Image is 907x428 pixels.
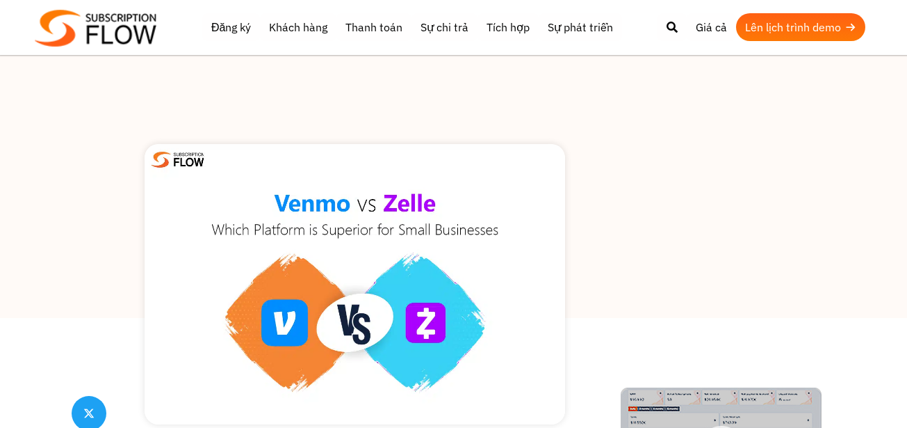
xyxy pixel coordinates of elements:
img: Venmo so với Zelle [145,144,565,425]
img: Luồng đăng ký [35,10,156,47]
font: Tích hợp [487,20,530,34]
a: Lên lịch trình demo [736,13,865,41]
font: Sự chi trả [420,20,468,34]
a: Thanh toán [336,13,411,41]
font: Đăng ký [211,20,251,34]
a: Tích hợp [477,13,539,41]
font: Giá cả [696,20,727,34]
font: Thanh toán [345,20,402,34]
a: Sự chi trả [411,13,477,41]
font: Lên lịch trình demo [745,20,841,34]
a: Khách hàng [260,13,336,41]
font: Sự phát triển [548,20,613,34]
a: Giá cả [687,13,736,41]
a: Đăng ký [202,13,260,41]
a: Sự phát triển [539,13,622,41]
font: Khách hàng [269,20,327,34]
